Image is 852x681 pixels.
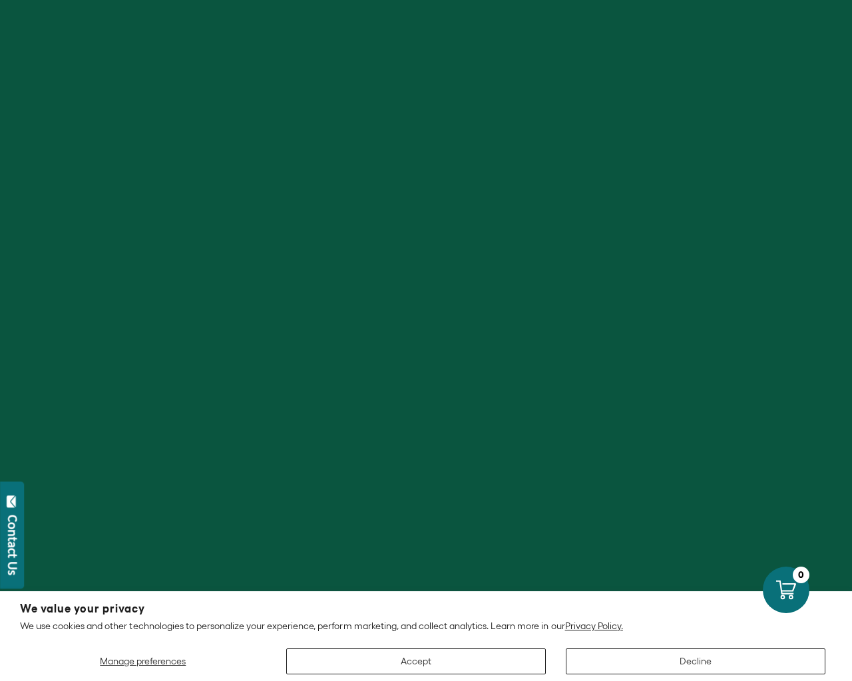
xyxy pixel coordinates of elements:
[565,620,623,631] a: Privacy Policy.
[6,515,19,575] div: Contact Us
[100,656,186,666] span: Manage preferences
[566,648,825,674] button: Decline
[286,648,546,674] button: Accept
[20,648,266,674] button: Manage preferences
[20,603,832,614] h2: We value your privacy
[20,620,832,632] p: We use cookies and other technologies to personalize your experience, perform marketing, and coll...
[793,567,809,583] div: 0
